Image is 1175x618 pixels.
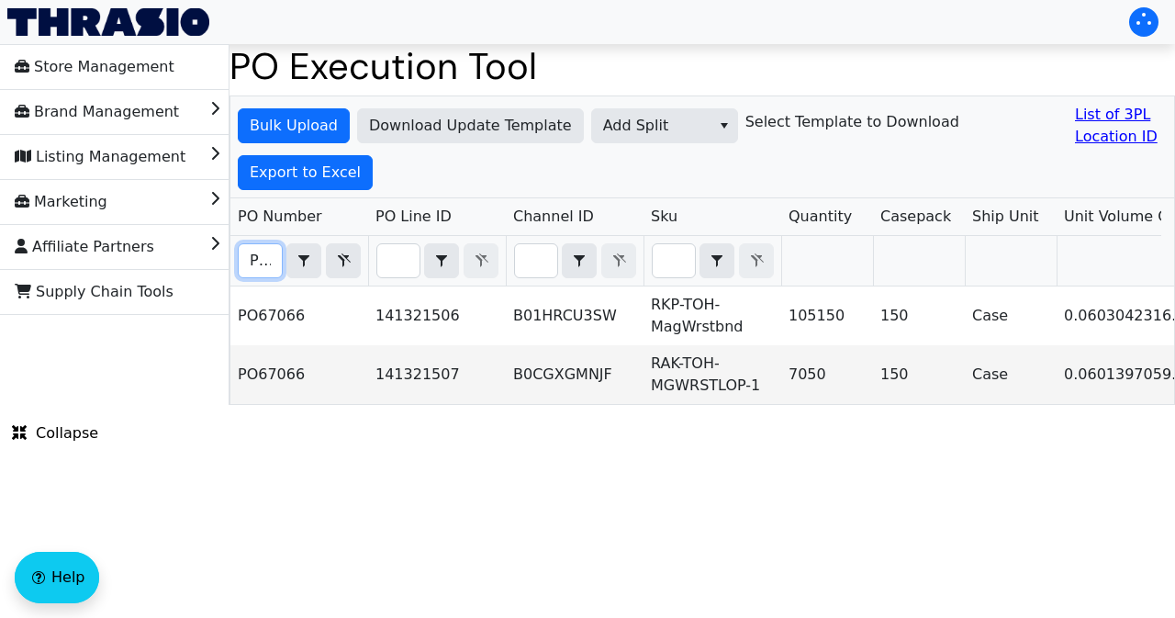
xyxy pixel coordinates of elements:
td: PO67066 [230,287,368,345]
td: 105150 [781,287,873,345]
img: Thrasio Logo [7,8,209,36]
button: Help floatingactionbutton [15,552,99,603]
span: Choose Operator [286,243,321,278]
button: Export to Excel [238,155,373,190]
td: B0CGXGMNJF [506,345,643,404]
td: RAK-TOH-MGWRSTLOP-1 [643,345,781,404]
input: Filter [377,244,420,277]
span: Choose Operator [699,243,734,278]
button: select [425,244,458,277]
button: select [700,244,733,277]
span: Add Split [603,115,699,137]
td: Case [965,345,1057,404]
h6: Select Template to Download [745,113,959,130]
td: PO67066 [230,345,368,404]
span: Marketing [15,187,107,217]
span: Casepack [880,206,951,228]
span: Listing Management [15,142,185,172]
h1: PO Execution Tool [229,44,1175,88]
input: Filter [515,244,557,277]
td: 141321506 [368,287,506,345]
span: Supply Chain Tools [15,277,173,307]
button: Bulk Upload [238,108,350,143]
span: Channel ID [513,206,594,228]
th: Filter [506,236,643,287]
span: Download Update Template [369,115,572,137]
span: Export to Excel [250,162,361,184]
input: Filter [653,244,695,277]
span: Help [51,567,84,589]
button: select [287,244,320,277]
td: 150 [873,287,965,345]
span: Store Management [15,52,174,82]
th: Filter [230,236,368,287]
span: Choose Operator [562,243,597,278]
button: Clear [326,243,361,278]
span: Quantity [789,206,852,228]
th: Filter [368,236,506,287]
span: Choose Operator [424,243,459,278]
td: B01HRCU3SW [506,287,643,345]
button: select [711,109,737,142]
span: Sku [651,206,677,228]
td: RKP-TOH-MagWrstbnd [643,287,781,345]
a: List of 3PL Location ID [1075,104,1167,148]
th: Filter [643,236,781,287]
span: Bulk Upload [250,115,338,137]
button: select [563,244,596,277]
td: Case [965,287,1057,345]
span: Ship Unit [972,206,1039,228]
span: Affiliate Partners [15,232,154,262]
td: 141321507 [368,345,506,404]
span: PO Line ID [375,206,452,228]
span: Collapse [12,422,98,444]
span: PO Number [238,206,322,228]
button: Download Update Template [357,108,584,143]
td: 150 [873,345,965,404]
td: 7050 [781,345,873,404]
span: Brand Management [15,97,179,127]
input: Filter [239,244,282,277]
